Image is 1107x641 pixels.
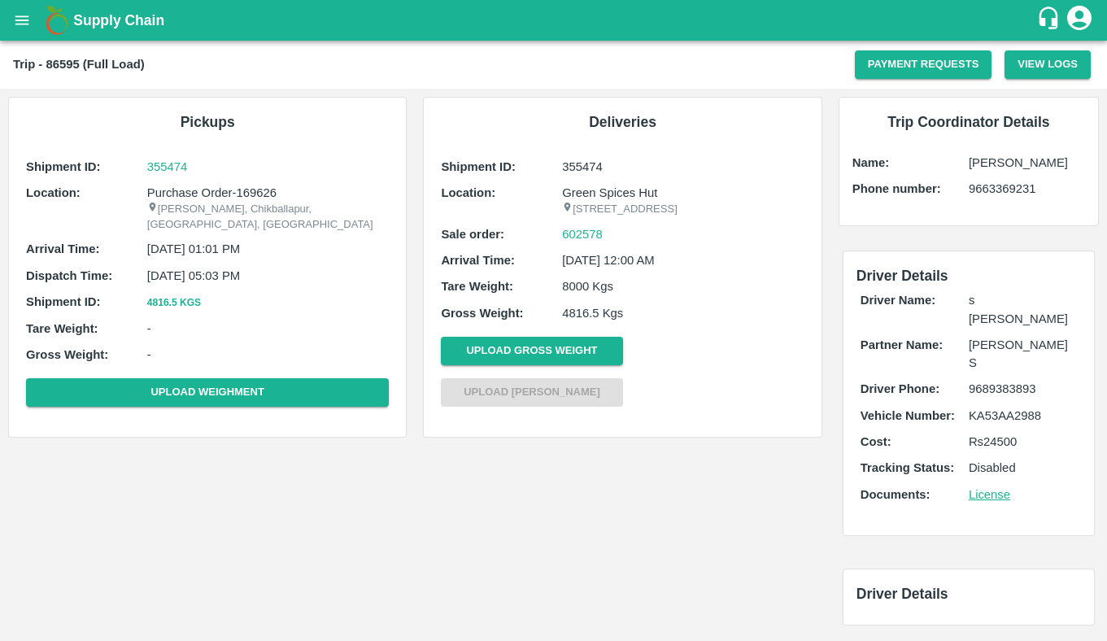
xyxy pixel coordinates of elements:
p: 9689383893 [969,380,1077,398]
img: logo [41,4,73,37]
b: Shipment ID: [26,295,101,308]
b: Driver Phone: [861,382,939,395]
p: [PERSON_NAME], Chikballapur, [GEOGRAPHIC_DATA], [GEOGRAPHIC_DATA] [147,202,390,232]
p: [DATE] 01:01 PM [147,240,390,258]
p: Green Spices Hut [562,184,804,202]
b: Documents: [861,488,930,501]
button: open drawer [3,2,41,39]
b: Tracking Status: [861,461,954,474]
a: License [969,488,1010,501]
span: Driver Details [856,268,948,284]
p: [DATE] 12:00 AM [562,251,804,269]
p: 355474 [562,158,804,176]
p: Rs 24500 [969,433,1077,451]
div: account of current user [1065,3,1094,37]
b: Cost: [861,435,891,448]
b: Gross Weight: [26,348,108,361]
b: Location: [441,186,495,199]
button: View Logs [1005,50,1091,79]
p: [PERSON_NAME] S [969,336,1077,373]
a: 355474 [147,158,390,176]
p: Purchase Order-169626 [147,184,390,202]
p: [STREET_ADDRESS] [562,202,804,217]
h6: Trip Coordinator Details [852,111,1085,133]
b: Driver Name: [861,294,935,307]
b: Tare Weight: [441,280,513,293]
button: Payment Requests [855,50,992,79]
p: [DATE] 05:03 PM [147,267,390,285]
b: Supply Chain [73,12,164,28]
b: Name: [852,156,889,169]
button: Upload Gross Weight [441,337,622,365]
button: Upload Weighment [26,378,389,407]
span: Driver Details [856,586,948,602]
b: Gross Weight: [441,307,523,320]
div: customer-support [1036,6,1065,35]
a: Supply Chain [73,9,1036,32]
b: Shipment ID: [441,160,516,173]
b: Sale order: [441,228,504,241]
p: Disabled [969,459,1077,477]
b: Arrival Time: [441,254,514,267]
p: 8000 Kgs [562,277,804,295]
b: Shipment ID: [26,160,101,173]
b: Vehicle Number: [861,409,955,422]
h6: Pickups [22,111,393,133]
p: [PERSON_NAME] [969,154,1085,172]
h6: Deliveries [437,111,808,133]
b: Arrival Time: [26,242,99,255]
b: Dispatch Time: [26,269,112,282]
p: 9663369231 [969,180,1085,198]
p: - [147,346,390,364]
button: 4816.5 Kgs [147,294,201,312]
p: KA53AA2988 [969,407,1077,425]
b: Partner Name: [861,338,943,351]
p: s [PERSON_NAME] [969,291,1077,328]
p: - [147,320,390,338]
p: 4816.5 Kgs [562,304,804,322]
b: Trip - 86595 (Full Load) [13,58,145,71]
b: Location: [26,186,81,199]
b: Tare Weight: [26,322,98,335]
b: Phone number: [852,182,941,195]
a: 602578 [562,225,603,243]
